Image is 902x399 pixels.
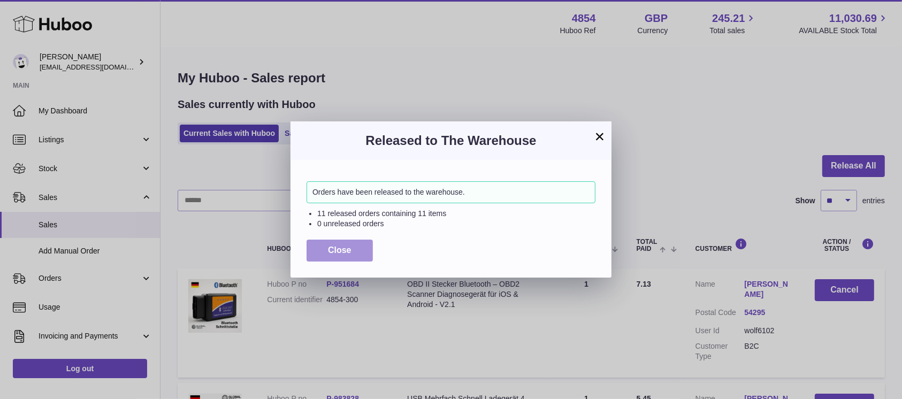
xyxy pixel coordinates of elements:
div: Orders have been released to the warehouse. [307,181,595,203]
h3: Released to The Warehouse [307,132,595,149]
li: 0 unreleased orders [317,219,595,229]
li: 11 released orders containing 11 items [317,209,595,219]
button: × [593,130,606,143]
button: Close [307,240,373,262]
span: Close [328,245,351,255]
